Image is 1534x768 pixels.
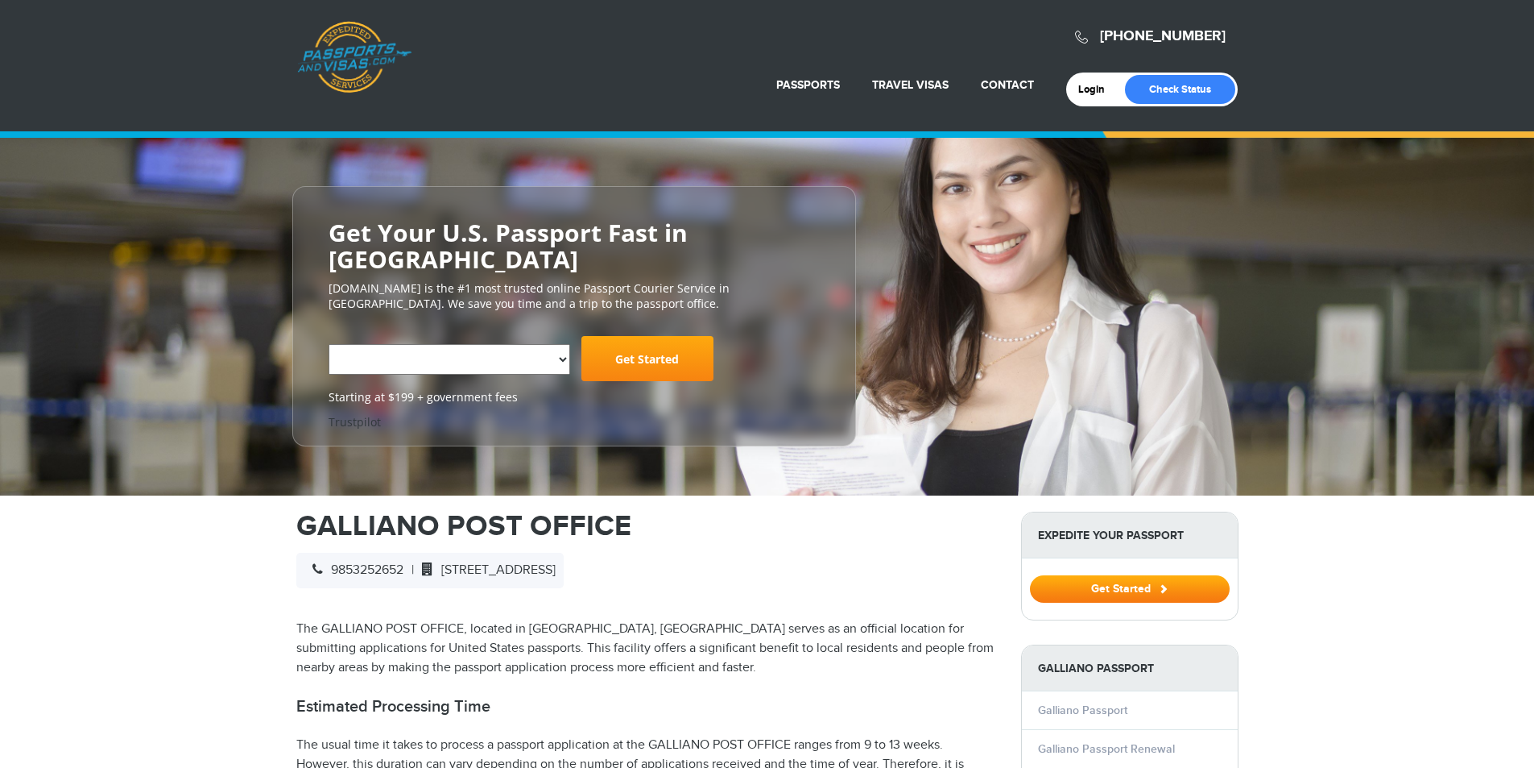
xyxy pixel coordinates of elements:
span: [STREET_ADDRESS] [414,563,556,578]
button: Get Started [1030,575,1230,603]
a: Login [1078,83,1116,96]
a: Galliano Passport [1038,704,1127,717]
h1: GALLIANO POST OFFICE [296,512,997,541]
h2: Get Your U.S. Passport Fast in [GEOGRAPHIC_DATA] [329,219,820,272]
a: Trustpilot [329,414,381,430]
a: Galliano Passport Renewal [1038,742,1175,756]
p: The GALLIANO POST OFFICE, located in [GEOGRAPHIC_DATA], [GEOGRAPHIC_DATA] serves as an official l... [296,620,997,678]
h2: Estimated Processing Time [296,697,997,716]
a: [PHONE_NUMBER] [1100,27,1226,45]
a: Passports [776,78,840,92]
a: Passports & [DOMAIN_NAME] [297,21,411,93]
strong: Expedite Your Passport [1022,513,1238,558]
a: Travel Visas [872,78,949,92]
a: Get Started [581,337,713,382]
p: [DOMAIN_NAME] is the #1 most trusted online Passport Courier Service in [GEOGRAPHIC_DATA]. We sav... [329,280,820,313]
a: Contact [981,78,1034,92]
a: Check Status [1125,75,1235,104]
div: | [296,553,564,588]
strong: Galliano Passport [1022,646,1238,691]
a: Get Started [1030,582,1230,595]
span: Starting at $199 + government fees [329,390,820,406]
span: 9853252652 [304,563,403,578]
